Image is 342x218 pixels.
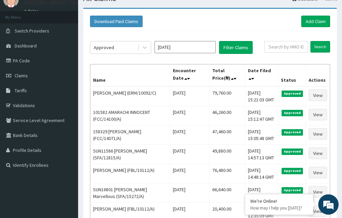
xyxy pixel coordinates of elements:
[15,43,37,49] span: Dashboard
[170,125,210,145] td: [DATE]
[170,164,210,183] td: [DATE]
[24,9,40,14] a: Online
[170,183,210,203] td: [DATE]
[90,86,170,106] td: [PERSON_NAME] (ERM/10092/C)
[170,145,210,164] td: [DATE]
[90,106,170,125] td: 101582 AMARACHI INNOCENT (FCC/14100/A)
[245,125,278,145] td: [DATE] 15:05:48 GMT
[282,148,303,155] span: Approved
[90,16,143,27] button: Download Paid Claims
[245,86,278,106] td: [DATE] 15:21:03 GMT
[309,205,327,217] a: View
[310,41,330,53] input: Search
[282,168,303,174] span: Approved
[170,86,210,106] td: [DATE]
[282,91,303,97] span: Approved
[111,3,128,20] div: Minimize live chat window
[15,73,28,79] span: Claims
[210,64,245,87] th: Total Price(₦)
[264,41,308,53] input: Search by HMO ID
[15,28,49,34] span: Switch Providers
[13,34,28,51] img: d_794563401_company_1708531726252_794563401
[210,183,245,203] td: 66,640.00
[210,106,245,125] td: 46,260.00
[282,187,303,193] span: Approved
[219,41,253,54] button: Filter Claims
[210,125,245,145] td: 47,460.00
[282,129,303,135] span: Approved
[309,90,327,101] a: View
[155,41,216,53] input: Select Month and Year
[309,109,327,120] a: View
[90,64,170,87] th: Name
[245,64,278,87] th: Date Filed
[39,66,94,134] span: We're online!
[210,86,245,106] td: 79,760.00
[210,164,245,183] td: 76,480.00
[3,146,129,170] textarea: Type your message and hit 'Enter'
[170,64,210,87] th: Encounter Date
[90,183,170,203] td: SUN16801 [PERSON_NAME] Marvellous (SFA/15272/A)
[245,183,278,203] td: [DATE] 12:42:49 GMT
[278,64,306,87] th: Status
[15,87,27,94] span: Tariffs
[245,145,278,164] td: [DATE] 14:57:13 GMT
[170,106,210,125] td: [DATE]
[309,147,327,159] a: View
[309,167,327,178] a: View
[301,16,330,27] a: Add Claim
[250,205,308,211] p: How may I help you today?
[309,186,327,198] a: View
[282,110,303,116] span: Approved
[210,145,245,164] td: 49,880.00
[245,164,278,183] td: [DATE] 14:48:14 GMT
[90,164,170,183] td: [PERSON_NAME] (FBL/10112/A)
[306,64,330,87] th: Actions
[250,198,308,204] div: We're Online!
[90,145,170,164] td: SUN11586 [PERSON_NAME] (SFA/12815/A)
[90,125,170,145] td: 158329 [PERSON_NAME] (FCC/14071/A)
[245,106,278,125] td: [DATE] 15:12:47 GMT
[35,38,114,47] div: Chat with us now
[309,128,327,140] a: View
[94,44,114,51] div: Approved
